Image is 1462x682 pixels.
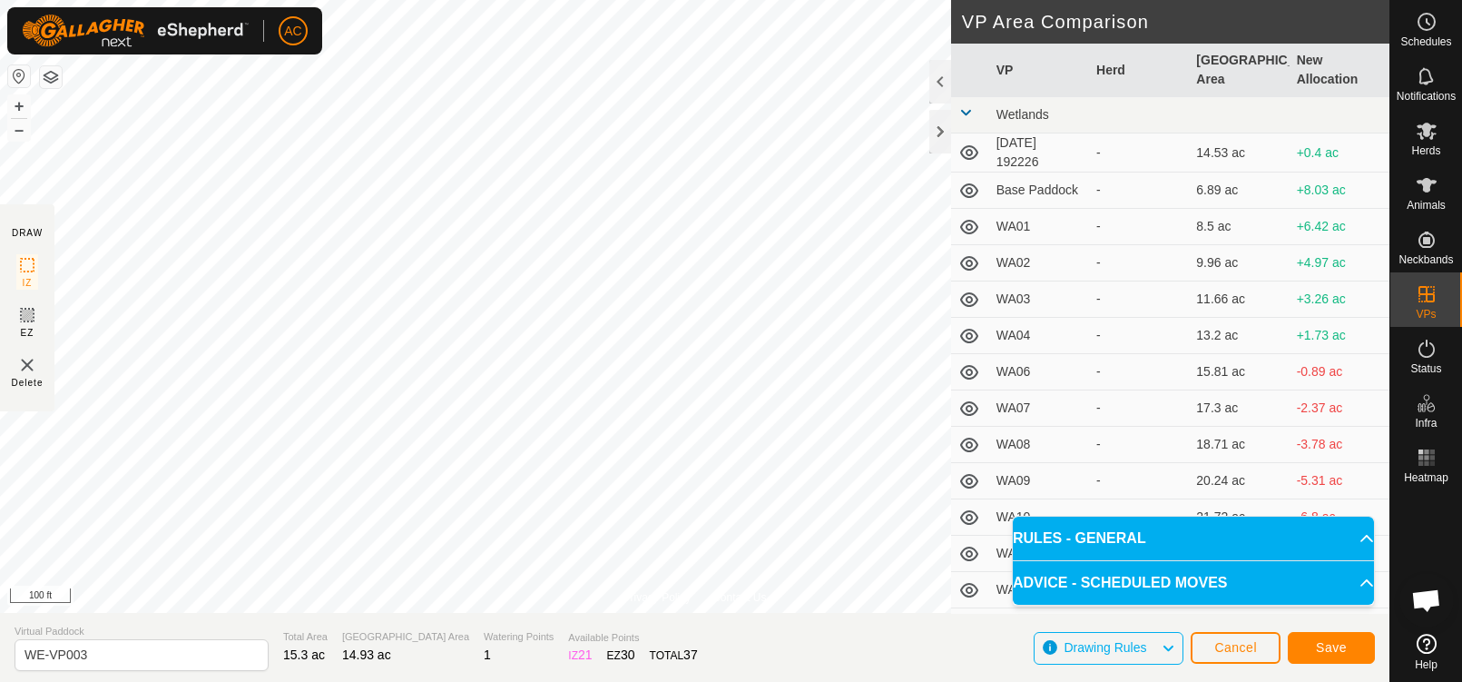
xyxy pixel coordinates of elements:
[1189,173,1289,209] td: 6.89 ac
[1096,399,1182,418] div: -
[1191,632,1280,664] button: Cancel
[989,209,1089,245] td: WA01
[1189,390,1289,427] td: 17.3 ac
[1096,217,1182,236] div: -
[1013,572,1227,594] span: ADVICE - SCHEDULED MOVES
[1096,143,1182,163] div: -
[1411,145,1440,156] span: Herds
[1290,427,1389,463] td: -3.78 ac
[1096,471,1182,490] div: -
[989,463,1089,499] td: WA09
[1410,363,1441,374] span: Status
[1290,282,1389,318] td: +3.26 ac
[1288,632,1375,664] button: Save
[1189,133,1289,173] td: 14.53 ac
[712,589,766,606] a: Contact Us
[989,44,1089,97] th: VP
[621,647,635,662] span: 30
[1407,200,1446,211] span: Animals
[568,630,697,646] span: Available Points
[1064,640,1146,655] span: Drawing Rules
[1189,245,1289,282] td: 9.96 ac
[1013,528,1146,549] span: RULES - GENERAL
[989,282,1089,318] td: WA03
[284,22,301,41] span: AC
[1399,573,1454,628] a: Open chat
[1096,508,1182,527] div: -
[1189,209,1289,245] td: 8.5 ac
[1189,44,1289,97] th: [GEOGRAPHIC_DATA] Area
[1189,354,1289,390] td: 15.81 ac
[1290,173,1389,209] td: +8.03 ac
[23,276,33,290] span: IZ
[989,499,1089,536] td: WA10
[1397,91,1456,102] span: Notifications
[1290,463,1389,499] td: -5.31 ac
[1316,640,1347,655] span: Save
[1096,326,1182,345] div: -
[1290,608,1389,645] td: -10.67 ac
[1415,418,1437,429] span: Infra
[283,647,325,662] span: 15.3 ac
[342,647,391,662] span: 14.93 ac
[989,572,1089,608] td: WA12
[1013,561,1374,605] p-accordion-header: ADVICE - SCHEDULED MOVES
[1096,362,1182,381] div: -
[1189,318,1289,354] td: 13.2 ac
[578,647,593,662] span: 21
[1390,627,1462,677] a: Help
[1290,354,1389,390] td: -0.89 ac
[1404,472,1448,483] span: Heatmap
[1290,318,1389,354] td: +1.73 ac
[16,354,38,376] img: VP
[21,326,34,340] span: EZ
[1096,435,1182,454] div: -
[1416,309,1436,320] span: VPs
[484,629,554,645] span: Watering Points
[484,647,491,662] span: 1
[623,589,691,606] a: Privacy Policy
[342,629,469,645] span: [GEOGRAPHIC_DATA] Area
[15,624,269,639] span: Virtual Paddock
[283,629,328,645] span: Total Area
[989,608,1089,645] td: WA13
[683,647,698,662] span: 37
[1398,254,1453,265] span: Neckbands
[607,646,635,665] div: EZ
[1013,517,1374,560] p-accordion-header: RULES - GENERAL
[1189,499,1289,536] td: 21.72 ac
[1189,427,1289,463] td: 18.71 ac
[1290,133,1389,173] td: +0.4 ac
[1189,608,1289,645] td: 25.6 ac
[1290,209,1389,245] td: +6.42 ac
[12,226,43,240] div: DRAW
[1096,181,1182,200] div: -
[8,119,30,141] button: –
[1290,44,1389,97] th: New Allocation
[1214,640,1257,655] span: Cancel
[989,536,1089,572] td: WA11
[989,245,1089,282] td: WA02
[12,376,44,390] span: Delete
[1096,253,1182,272] div: -
[22,15,249,47] img: Gallagher Logo
[989,318,1089,354] td: WA04
[1290,390,1389,427] td: -2.37 ac
[40,66,62,88] button: Map Layers
[8,95,30,117] button: +
[1290,499,1389,536] td: -6.8 ac
[1189,463,1289,499] td: 20.24 ac
[989,390,1089,427] td: WA07
[962,11,1389,33] h2: VP Area Comparison
[989,354,1089,390] td: WA06
[8,65,30,87] button: Reset Map
[996,107,1049,122] span: Wetlands
[568,646,592,665] div: IZ
[989,173,1089,209] td: Base Paddock
[989,427,1089,463] td: WA08
[1400,36,1451,47] span: Schedules
[989,133,1089,173] td: [DATE] 192226
[1290,245,1389,282] td: +4.97 ac
[1415,659,1437,670] span: Help
[1089,44,1189,97] th: Herd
